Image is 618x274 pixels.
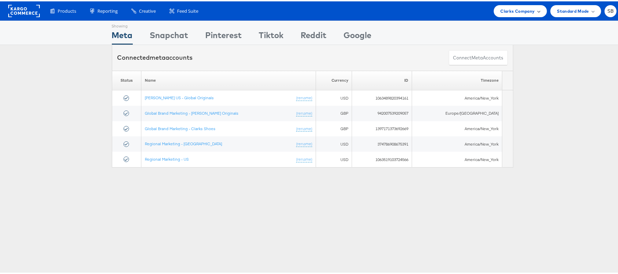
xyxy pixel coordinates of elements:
[412,89,502,104] td: America/New_York
[316,104,352,120] td: GBP
[139,7,156,13] span: Creative
[145,155,189,160] a: Regional Marketing - US
[206,28,242,43] div: Pinterest
[58,7,76,13] span: Products
[259,28,284,43] div: Tiktok
[145,125,215,130] a: Global Brand Marketing - Clarks Shoes
[296,155,312,161] a: (rename)
[301,28,327,43] div: Reddit
[112,69,141,89] th: Status
[316,69,352,89] th: Currency
[412,120,502,135] td: America/New_York
[145,94,214,99] a: [PERSON_NAME] US - Global Originals
[112,28,133,43] div: Meta
[352,135,412,150] td: 374786908675391
[412,150,502,166] td: America/New_York
[177,7,198,13] span: Feed Suite
[316,135,352,150] td: USD
[150,52,166,60] span: meta
[344,28,372,43] div: Google
[352,120,412,135] td: 1397171373692669
[557,6,589,13] span: Standard Mode
[145,140,222,145] a: Regional Marketing - [GEOGRAPHIC_DATA]
[296,140,312,146] a: (rename)
[352,89,412,104] td: 1063489820394161
[472,53,483,60] span: meta
[352,104,412,120] td: 942007539209057
[316,150,352,166] td: USD
[296,94,312,100] a: (rename)
[141,69,316,89] th: Name
[352,69,412,89] th: ID
[412,135,502,150] td: America/New_York
[97,7,118,13] span: Reporting
[449,49,508,64] button: ConnectmetaAccounts
[316,89,352,104] td: USD
[412,104,502,120] td: Europe/[GEOGRAPHIC_DATA]
[607,8,614,12] span: SB
[117,52,193,61] div: Connected accounts
[412,69,502,89] th: Timezone
[296,125,312,130] a: (rename)
[352,150,412,166] td: 1063519103724566
[296,109,312,115] a: (rename)
[501,6,535,13] span: Clarks Company
[150,28,188,43] div: Snapchat
[145,109,238,114] a: Global Brand Marketing - [PERSON_NAME] Originals
[112,20,133,28] div: Showing
[316,120,352,135] td: GBP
